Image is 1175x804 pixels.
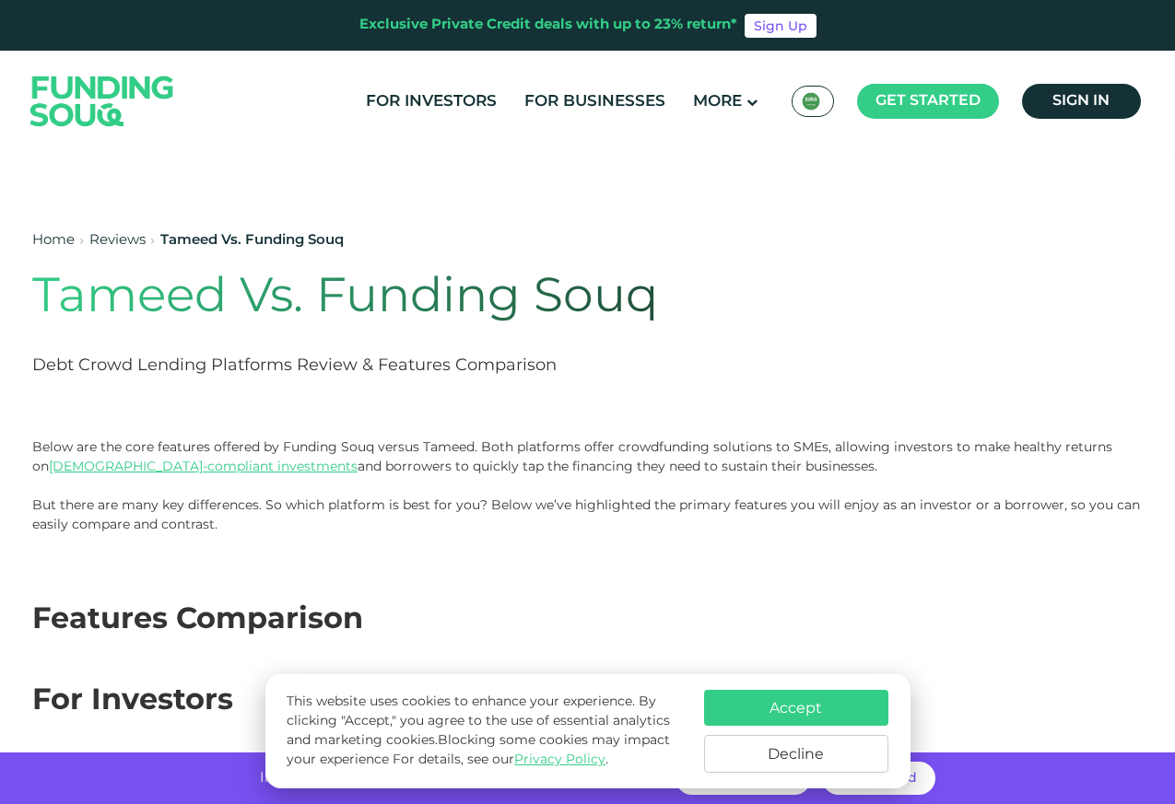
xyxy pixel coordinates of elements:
[393,753,608,766] span: For details, see our .
[32,355,924,378] h2: Debt Crowd Lending Platforms Review & Features Comparison
[32,438,1112,474] span: Below are the core features offered by Funding Souq versus Tameed. Both platforms offer crowdfund...
[32,496,1140,532] span: But there are many key differences. So which platform is best for you? Below we’ve highlighted th...
[49,458,358,474] a: [DEMOGRAPHIC_DATA]-compliant investments
[704,690,888,726] button: Accept
[1052,94,1110,108] span: Sign in
[287,734,670,766] span: Blocking some cookies may impact your experience
[875,94,981,108] span: Get started
[160,230,344,251] div: Tameed Vs. Funding Souq
[802,92,820,111] img: SA Flag
[745,14,817,38] a: Sign Up
[359,15,737,36] div: Exclusive Private Credit deals with up to 23% return*
[704,735,888,773] button: Decline
[32,234,75,247] a: Home
[514,753,605,766] a: Privacy Policy
[693,94,742,110] span: More
[32,680,1147,724] div: For Investors
[520,87,670,117] a: For Businesses
[287,693,685,770] p: This website uses cookies to enhance your experience. By clicking "Accept," you agree to the use ...
[89,234,146,247] a: Reviews
[12,54,193,147] img: Logo
[260,772,607,785] span: Invest with no hidden fees and get returns of up to
[1022,84,1141,119] a: Sign in
[361,87,501,117] a: For Investors
[32,270,924,327] h1: Tameed Vs. Funding Souq
[32,606,363,635] span: Features Comparison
